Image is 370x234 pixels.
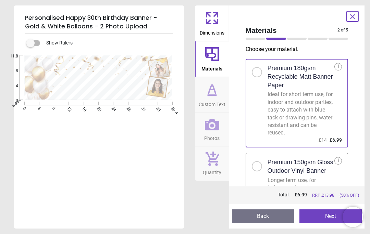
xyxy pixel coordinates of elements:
[195,77,229,113] button: Custom Text
[330,137,342,143] span: £6.99
[203,166,221,176] span: Quantity
[200,26,224,37] span: Dimensions
[312,192,334,198] span: RRP
[268,64,335,90] h2: Premium 180gsm Recyclable Matt Banner Paper
[246,45,354,53] p: Choose your material .
[343,207,363,227] iframe: Brevo live chat
[5,83,18,89] span: 4
[5,68,18,74] span: 8
[5,98,18,104] span: 0
[195,5,229,41] button: Dimensions
[30,39,184,47] div: Show Rulers
[268,91,335,136] div: Ideal for short term use, for indoor and outdoor parties, easy to attach with blue tack or drawin...
[295,192,307,198] span: £
[246,25,338,35] span: Materials
[201,62,222,73] span: Materials
[195,113,229,146] button: Photos
[245,192,359,198] div: Total:
[337,27,348,33] span: 2 of 5
[232,209,294,223] button: Back
[297,192,307,197] span: 6.99
[334,63,342,70] div: i
[5,53,18,59] span: 11.8
[334,157,342,165] div: i
[199,98,225,108] span: Custom Text
[299,209,362,223] button: Next
[195,146,229,181] button: Quantity
[321,193,334,198] span: £ 13.98
[319,137,327,143] span: £14
[195,41,229,77] button: Materials
[204,132,220,142] span: Photos
[268,158,335,175] h2: Premium 150gsm Gloss Outdoor Vinyl Banner
[340,192,359,198] span: (50% OFF)
[25,11,173,34] h5: Personalised Happy 30th Birthday Banner - Gold & White Balloons - 2 Photo Upload
[268,177,335,215] div: Longer term use, for indoors and outdoors, easy to attach with blue tack or drawing pins, waterpr...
